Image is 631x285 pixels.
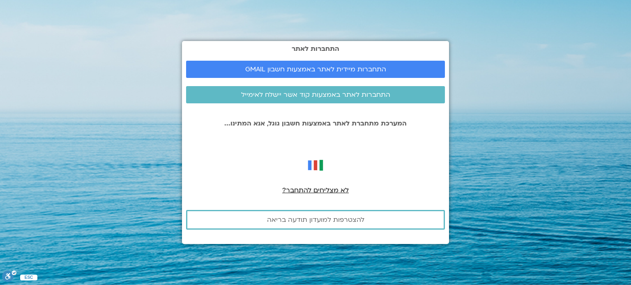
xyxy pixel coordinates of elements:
[186,86,445,103] a: התחברות לאתר באמצעות קוד אשר יישלח לאימייל
[186,45,445,52] h2: התחברות לאתר
[186,210,445,230] a: להצטרפות למועדון תודעה בריאה
[267,216,364,223] span: להצטרפות למועדון תודעה בריאה
[186,61,445,78] a: התחברות מיידית לאתר באמצעות חשבון GMAIL
[241,91,390,98] span: התחברות לאתר באמצעות קוד אשר יישלח לאימייל
[245,66,386,73] span: התחברות מיידית לאתר באמצעות חשבון GMAIL
[186,120,445,127] p: המערכת מתחברת לאתר באמצעות חשבון גוגל, אנא המתינו...
[282,186,349,195] a: לא מצליחים להתחבר?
